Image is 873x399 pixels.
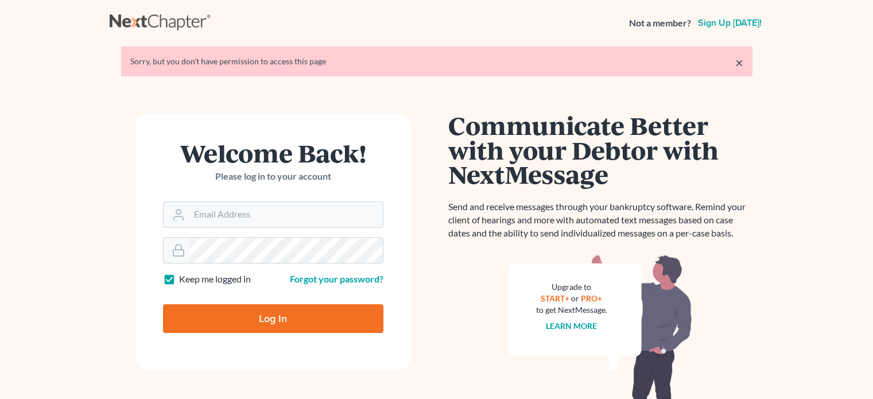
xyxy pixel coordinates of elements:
[448,200,752,240] p: Send and receive messages through your bankruptcy software. Remind your client of hearings and mo...
[546,321,597,331] a: Learn more
[163,141,383,165] h1: Welcome Back!
[163,170,383,183] p: Please log in to your account
[735,56,743,69] a: ×
[163,304,383,333] input: Log In
[581,293,602,303] a: PRO+
[536,304,607,316] div: to get NextMessage.
[571,293,579,303] span: or
[130,56,743,67] div: Sorry, but you don't have permission to access this page
[541,293,569,303] a: START+
[290,273,383,284] a: Forgot your password?
[629,17,691,30] strong: Not a member?
[179,273,251,286] label: Keep me logged in
[189,202,383,227] input: Email Address
[536,281,607,293] div: Upgrade to
[696,18,764,28] a: Sign up [DATE]!
[448,113,752,187] h1: Communicate Better with your Debtor with NextMessage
